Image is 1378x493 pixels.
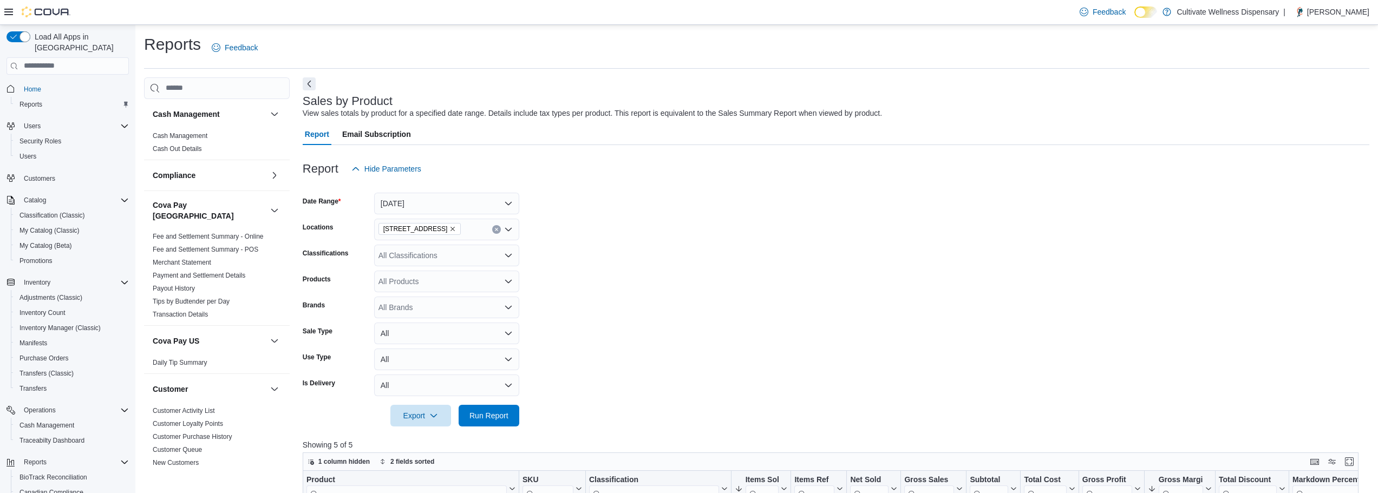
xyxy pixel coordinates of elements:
a: Payout History [153,285,195,292]
button: Open list of options [504,303,513,312]
div: Total Cost [1024,475,1066,485]
input: Dark Mode [1134,6,1157,18]
button: Cova Pay [GEOGRAPHIC_DATA] [153,200,266,221]
p: [PERSON_NAME] [1307,5,1369,18]
div: Gross Profit [1082,475,1132,485]
a: Customer Purchase History [153,433,232,441]
a: Customer Loyalty Points [153,420,223,428]
p: Showing 5 of 5 [303,439,1369,450]
a: Users [15,150,41,163]
label: Brands [303,301,325,310]
span: Payout History [153,284,195,293]
button: Promotions [11,253,133,268]
a: Manifests [15,337,51,350]
button: [DATE] [374,193,519,214]
span: My Catalog (Beta) [19,241,72,250]
span: Report [305,123,329,145]
a: Feedback [207,37,262,58]
label: Use Type [303,353,331,361]
button: Export [390,405,451,426]
span: Hide Parameters [364,163,421,174]
span: Daily Tip Summary [153,358,207,367]
span: Home [19,82,129,96]
a: Merchant Statement [153,259,211,266]
h3: Cova Pay US [153,336,199,346]
span: Home [24,85,41,94]
button: Customers [2,170,133,186]
span: Feedback [1093,6,1126,17]
a: Fee and Settlement Summary - Online [153,233,264,240]
span: Inventory Manager (Classic) [19,324,101,332]
a: My Catalog (Beta) [15,239,76,252]
span: Cash Management [15,419,129,432]
div: Seth Coleman [1290,5,1303,18]
span: Inventory Manager (Classic) [15,321,129,334]
button: Purchase Orders [11,351,133,366]
span: Reports [15,98,129,111]
label: Date Range [303,197,341,206]
span: 794 E. Main Street, Tupelo, MS, 38804 [378,223,461,235]
button: Clear input [492,225,501,234]
span: Email Subscription [342,123,411,145]
span: Purchase Orders [19,354,69,363]
span: Security Roles [15,135,129,148]
button: Traceabilty Dashboard [11,433,133,448]
button: Run Report [459,405,519,426]
h3: Compliance [153,170,195,181]
button: Cash Management [268,108,281,121]
span: Customers [19,172,129,185]
div: Gross Sales [904,475,954,485]
label: Locations [303,223,334,232]
div: Cash Management [144,129,290,160]
button: Classification (Classic) [11,208,133,223]
button: Compliance [268,169,281,182]
button: Open list of options [504,251,513,260]
button: Reports [19,456,51,469]
button: Cash Management [153,109,266,120]
button: All [374,374,519,396]
span: Adjustments (Classic) [19,293,82,302]
button: Display options [1325,455,1338,468]
span: Catalog [19,194,129,207]
a: Traceabilty Dashboard [15,434,89,447]
div: Total Discount [1219,475,1277,485]
span: Feedback [225,42,258,53]
h1: Reports [144,34,201,55]
button: 2 fields sorted [375,455,439,468]
span: Reports [19,100,42,109]
a: Cash Out Details [153,145,202,153]
a: Purchase Orders [15,352,73,365]
span: Users [19,120,129,133]
button: Keyboard shortcuts [1308,455,1321,468]
span: Classification (Classic) [19,211,85,220]
a: Transaction Details [153,311,208,318]
div: Cova Pay [GEOGRAPHIC_DATA] [144,230,290,325]
span: Catalog [24,196,46,205]
span: Transfers (Classic) [19,369,74,378]
span: Transfers (Classic) [15,367,129,380]
span: Purchase Orders [15,352,129,365]
span: 2 fields sorted [390,457,434,466]
span: Export [397,405,445,426]
div: Items Ref [794,475,834,485]
h3: Sales by Product [303,95,393,108]
a: Transfers [15,382,51,395]
a: Customer Activity List [153,407,215,415]
span: Traceabilty Dashboard [19,436,84,445]
div: Cova Pay US [144,356,290,373]
button: Cova Pay US [268,334,281,347]
button: Enter fullscreen [1343,455,1356,468]
span: Cash Management [19,421,74,430]
span: Classification (Classic) [15,209,129,222]
span: Users [24,122,41,130]
span: Users [19,152,36,161]
button: Adjustments (Classic) [11,290,133,305]
span: Tips by Budtender per Day [153,297,230,306]
label: Is Delivery [303,379,335,387]
button: Remove 794 E. Main Street, Tupelo, MS, 38804 from selection in this group [449,226,456,232]
span: Inventory Count [19,308,66,317]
